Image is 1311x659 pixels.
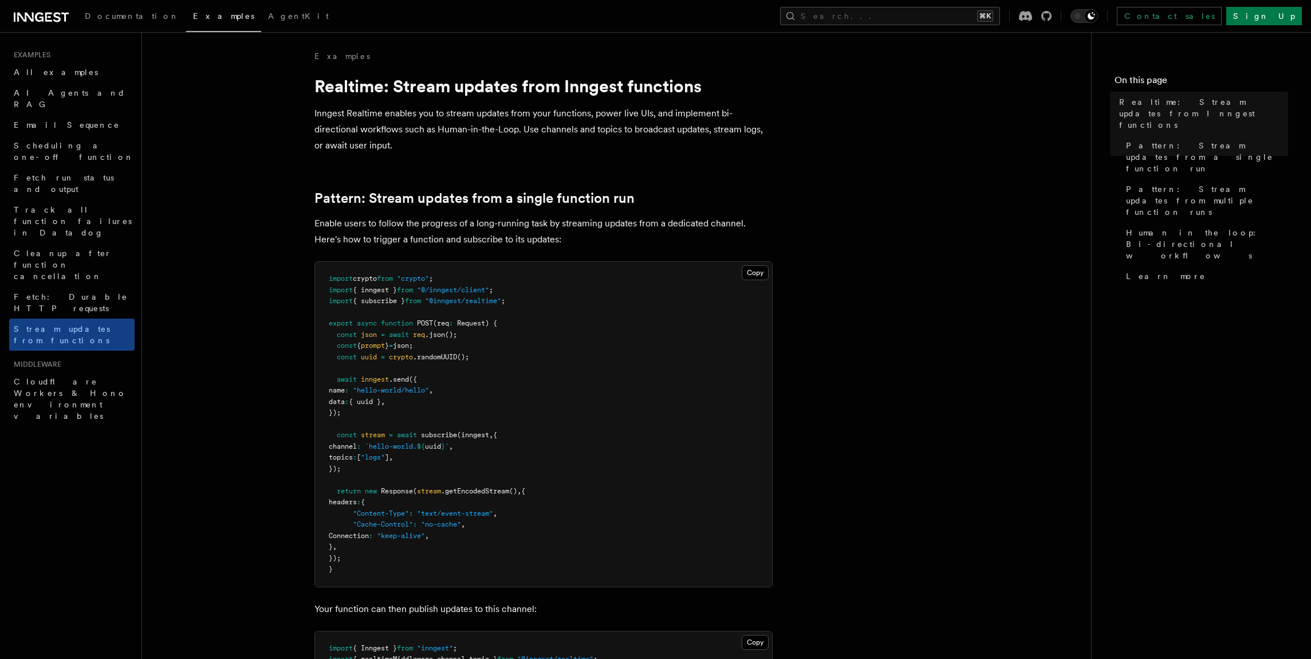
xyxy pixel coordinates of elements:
span: ; [501,297,505,305]
span: new [365,487,377,495]
span: All examples [14,68,98,77]
span: Response [381,487,413,495]
span: Documentation [85,11,179,21]
a: Pattern: Stream updates from a single function run [314,190,635,206]
span: import [329,286,353,294]
a: Learn more [1121,266,1288,287]
span: import [329,297,353,305]
span: = [381,353,385,361]
span: .send [389,375,409,383]
a: Cleanup after function cancellation [9,243,135,287]
span: "hello-world/hello" [353,386,429,394]
span: { subscribe } [353,297,405,305]
span: await [397,431,417,439]
span: = [381,331,385,339]
span: Realtime: Stream updates from Inngest functions [1119,96,1288,131]
span: { [361,498,365,506]
span: (req [433,319,449,327]
span: "inngest" [417,644,453,652]
span: subscribe [421,431,457,439]
span: Email Sequence [14,120,120,130]
span: await [389,331,409,339]
span: : [345,386,349,394]
span: "no-cache" [421,520,461,528]
span: .json [425,331,445,339]
kbd: ⌘K [977,10,993,22]
span: } [329,543,333,551]
span: : [409,509,413,517]
span: headers [329,498,357,506]
span: return [337,487,361,495]
a: AI Agents and RAG [9,83,135,115]
span: { Inngest } [353,644,397,652]
span: from [397,644,413,652]
span: , [333,543,337,551]
span: function [381,319,413,327]
span: async [357,319,377,327]
span: AgentKit [268,11,329,21]
span: { [357,342,361,350]
span: const [337,353,357,361]
a: All examples [9,62,135,83]
p: Inngest Realtime enables you to stream updates from your functions, power live UIs, and implement... [314,105,773,154]
button: Toggle dark mode [1070,9,1098,23]
span: Cloudflare Workers & Hono environment variables [14,377,127,421]
a: Sign Up [1226,7,1302,25]
span: { uuid } [349,398,381,406]
span: .getEncodedStream [441,487,509,495]
span: , [381,398,385,406]
span: (inngest [457,431,489,439]
span: stream [361,431,385,439]
a: Track all function failures in Datadog [9,199,135,243]
span: Stream updates from functions [14,324,110,345]
span: , [489,431,493,439]
span: "Cache-Control" [353,520,413,528]
span: ` [445,442,449,450]
a: Scheduling a one-off function [9,135,135,167]
a: Documentation [78,3,186,31]
span: prompt [361,342,385,350]
p: Your function can then publish updates to this channel: [314,601,773,617]
span: : [369,532,373,540]
span: const [337,431,357,439]
span: "logs" [361,453,385,461]
a: Human in the loop: Bi-directional workflows [1121,222,1288,266]
h4: On this page [1115,73,1288,92]
a: Cloudflare Workers & Hono environment variables [9,371,135,426]
span: : [357,442,361,450]
span: name [329,386,345,394]
span: : [413,520,417,528]
span: POST [417,319,433,327]
span: data [329,398,345,406]
span: inngest [361,375,389,383]
span: = [389,342,393,350]
span: Connection [329,532,369,540]
p: Enable users to follow the progress of a long-running task by streaming updates from a dedicated ... [314,215,773,248]
span: , [425,532,429,540]
span: } [385,342,389,350]
span: await [337,375,357,383]
span: = [389,431,393,439]
span: (); [445,331,457,339]
span: : [449,319,453,327]
span: topics [329,453,353,461]
span: Pattern: Stream updates from multiple function runs [1126,183,1288,218]
span: Fetch: Durable HTTP requests [14,292,128,313]
span: ] [385,453,389,461]
span: const [337,342,357,350]
span: }); [329,409,341,417]
span: "Content-Type" [353,509,409,517]
button: Search...⌘K [780,7,1000,25]
span: Middleware [9,360,61,369]
span: Fetch run status and output [14,173,114,194]
span: `hello-world. [365,442,417,450]
span: ({ [409,375,417,383]
span: ( [413,487,417,495]
span: Scheduling a one-off function [14,141,134,162]
a: Stream updates from functions [9,319,135,351]
span: }); [329,554,341,562]
span: , [389,453,393,461]
span: ${ [417,442,425,450]
span: stream [417,487,441,495]
span: Track all function failures in Datadog [14,205,132,237]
